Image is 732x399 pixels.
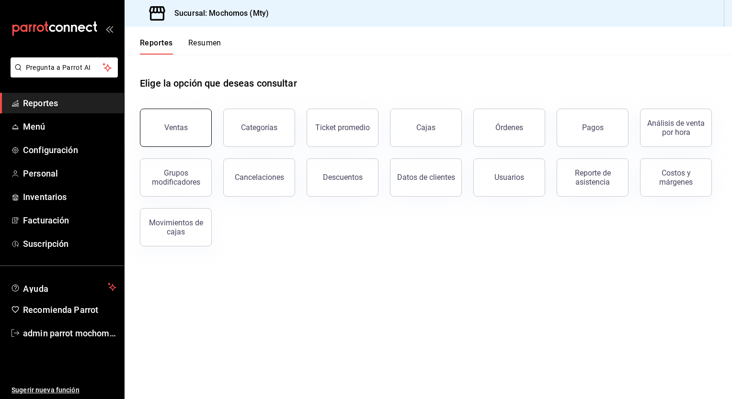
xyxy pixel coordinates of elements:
[11,57,118,78] button: Pregunta a Parrot AI
[416,123,435,132] div: Cajas
[494,173,524,182] div: Usuarios
[640,158,712,197] button: Costos y márgenes
[223,158,295,197] button: Cancelaciones
[557,109,629,147] button: Pagos
[307,109,378,147] button: Ticket promedio
[646,119,706,137] div: Análisis de venta por hora
[557,158,629,197] button: Reporte de asistencia
[390,109,462,147] button: Cajas
[23,214,116,227] span: Facturación
[646,168,706,187] div: Costos y márgenes
[146,168,206,187] div: Grupos modificadores
[140,76,297,90] h1: Elige la opción que deseas consultar
[140,158,212,197] button: Grupos modificadores
[23,97,116,110] span: Reportes
[397,173,455,182] div: Datos de clientes
[140,38,173,55] button: Reportes
[235,173,284,182] div: Cancelaciones
[241,123,277,132] div: Categorías
[23,167,116,180] span: Personal
[640,109,712,147] button: Análisis de venta por hora
[23,303,116,316] span: Recomienda Parrot
[167,8,269,19] h3: Sucursal: Mochomos (Mty)
[188,38,221,55] button: Resumen
[105,25,113,33] button: open_drawer_menu
[140,208,212,246] button: Movimientos de cajas
[23,281,104,293] span: Ayuda
[323,173,363,182] div: Descuentos
[23,120,116,133] span: Menú
[223,109,295,147] button: Categorías
[146,218,206,236] div: Movimientos de cajas
[26,63,103,73] span: Pregunta a Parrot AI
[23,237,116,250] span: Suscripción
[164,123,188,132] div: Ventas
[140,38,221,55] div: navigation tabs
[390,158,462,197] button: Datos de clientes
[473,158,545,197] button: Usuarios
[23,327,116,340] span: admin parrot mochomos
[473,109,545,147] button: Órdenes
[7,69,118,79] a: Pregunta a Parrot AI
[140,109,212,147] button: Ventas
[582,123,604,132] div: Pagos
[23,190,116,203] span: Inventarios
[563,168,622,187] div: Reporte de asistencia
[315,123,370,132] div: Ticket promedio
[23,144,116,156] span: Configuración
[307,158,378,197] button: Descuentos
[11,385,116,395] span: Sugerir nueva función
[495,123,523,132] div: Órdenes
